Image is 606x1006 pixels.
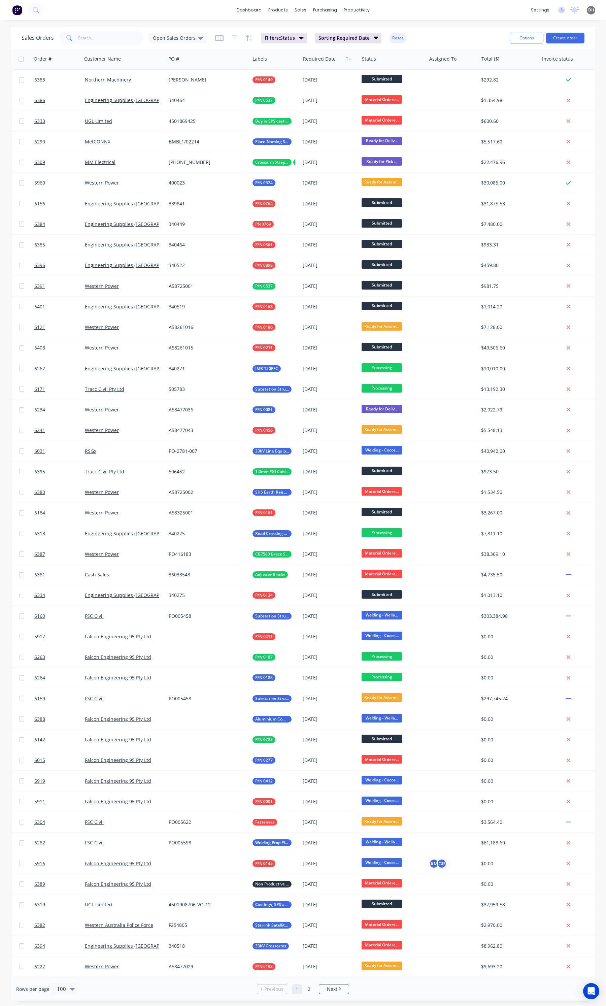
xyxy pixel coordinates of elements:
[255,839,289,846] span: Welding Prop Plates & Assembly
[255,427,273,434] span: P/N 0456
[255,344,273,351] span: P/N 0211
[34,76,45,83] span: 6383
[481,200,533,207] div: $31,875.53
[261,33,307,43] button: Filters:Status
[85,386,124,392] a: Tracc Civil Pty Ltd
[252,674,275,681] button: P/N 0188
[252,860,275,867] button: P/N 0145
[34,503,85,523] a: 6184
[255,571,285,578] span: Adjuster Blocks
[255,716,289,723] span: Aluminium Components
[34,138,45,145] span: 6290
[34,792,85,812] a: 5911
[255,654,273,661] span: P/N 0187
[265,5,291,15] div: products
[233,5,265,15] a: dashboard
[85,922,153,928] a: Western Australia Police Force
[85,695,104,702] a: FSC Civil
[255,674,273,681] span: P/N 0188
[153,34,196,41] span: Open Sales Orders
[252,56,267,62] div: Labels
[34,441,85,461] a: 6031
[252,592,275,599] button: P/N 0134
[255,97,273,104] span: P/N 0537
[303,283,356,290] div: [DATE]
[85,839,104,846] a: FSC Civil
[583,983,599,999] div: Open Intercom Messenger
[85,241,200,248] a: Engineering Supplies ([GEOGRAPHIC_DATA]) Pty Ltd
[318,35,370,41] span: Sorting: Required Date
[169,138,243,145] div: BMBL1/02214
[252,757,275,764] button: P/N 0277
[34,798,45,805] span: 5911
[255,901,289,908] span: Castings, SPS and Buy In
[34,674,45,681] span: 6264
[429,56,457,62] div: Assigned To
[255,365,278,372] span: IMB 150PFC
[34,627,85,647] a: 5917
[252,881,292,887] button: Non Productive Tasks
[34,853,85,874] a: 5916
[362,95,402,104] span: Material Ordere...
[34,695,45,702] span: 6159
[85,221,200,227] a: Engineering Supplies ([GEOGRAPHIC_DATA]) Pty Ltd
[34,736,45,743] span: 6142
[34,379,85,399] a: 6171
[255,943,286,949] span: 33kV Crossarms
[252,530,292,537] button: Road Crossing Signs
[34,359,85,379] a: 6267
[255,860,273,867] span: P/N 0145
[252,200,275,207] button: P/N 0764
[255,468,289,475] span: 1.0mm PGI Cable Cover
[481,138,533,145] div: $5,517.60
[303,159,356,166] div: [DATE]
[303,56,336,62] div: Required Date
[169,283,243,290] div: A58725001
[252,922,292,929] button: Starlink Satellite Mount
[34,936,85,956] a: 6394
[34,462,85,482] a: 6395
[85,427,119,433] a: Western Power
[85,819,104,825] a: FSC Civil
[303,262,356,269] div: [DATE]
[78,31,144,45] input: Search...
[34,943,45,949] span: 6394
[310,5,340,15] div: purchasing
[252,654,275,661] button: P/N 0187
[255,695,289,702] span: Substation Structural Steel
[169,179,243,186] div: 400023
[85,303,200,310] a: Engineering Supplies ([GEOGRAPHIC_DATA]) Pty Ltd
[85,674,151,681] a: Falcon Engineering 95 Pty Ltd
[34,365,45,372] span: 6267
[34,730,85,750] a: 6142
[429,859,447,869] button: AMCR
[34,338,85,358] a: 6403
[34,571,45,578] span: 6381
[362,198,402,207] span: Submitted
[252,839,292,846] button: Welding Prop Plates & Assembly
[34,881,45,887] span: 6389
[255,757,273,764] span: P/N 0277
[85,118,112,124] a: UGL Limited
[362,240,402,248] span: Submitted
[34,241,45,248] span: 6385
[255,76,273,83] span: P/N 0140
[34,56,52,62] div: Order #
[34,860,45,867] span: 5916
[34,524,85,544] a: 6313
[252,283,275,290] button: P/N 0537
[481,118,533,125] div: $600.60
[481,76,533,83] div: $292.82
[85,283,119,289] a: Western Power
[303,179,356,186] div: [DATE]
[252,778,275,784] button: P/N 0412
[85,757,151,763] a: Falcon Engineering 95 Pty Ltd
[34,118,45,125] span: 6333
[542,56,573,62] div: Invoice status
[34,111,85,131] a: 6333
[362,116,402,124] span: Material Ordere...
[85,406,119,413] a: Western Power
[252,901,292,908] button: Castings, SPS and Buy In
[327,986,337,993] span: Next
[34,689,85,709] a: 6159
